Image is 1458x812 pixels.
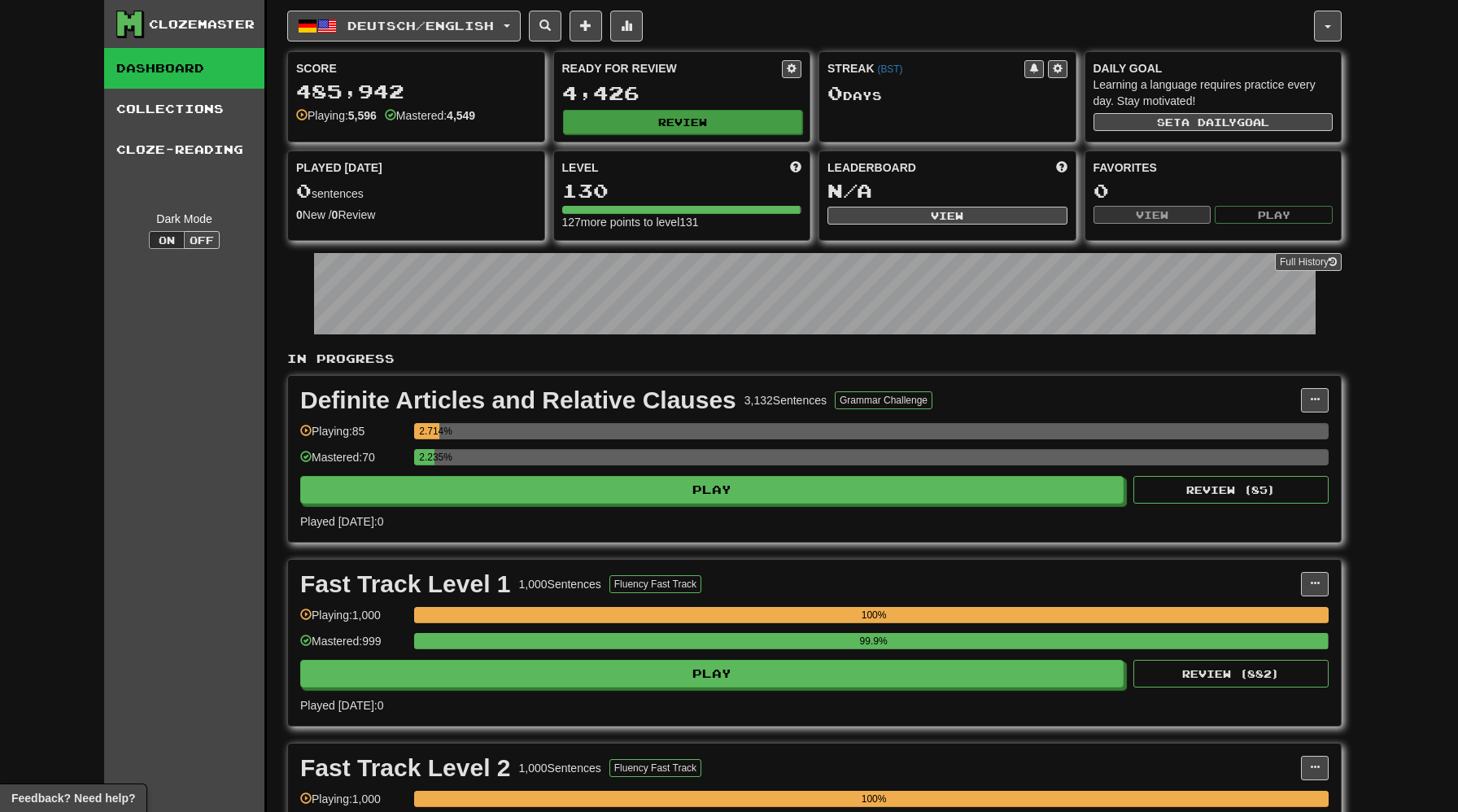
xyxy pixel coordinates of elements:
div: Mastered: [385,107,475,124]
div: Dark Mode [116,211,252,227]
span: 0 [296,179,312,202]
a: Dashboard [104,48,264,89]
div: sentences [296,181,536,202]
strong: 0 [332,208,338,221]
button: Add sentence to collection [570,11,602,41]
div: 2.714% [419,423,439,439]
span: Played [DATE]: 0 [300,699,383,712]
span: Level [562,159,599,176]
button: Off [184,231,220,249]
a: Cloze-Reading [104,129,264,170]
a: Full History [1275,253,1342,271]
p: In Progress [287,351,1342,367]
strong: 0 [296,208,303,221]
div: Learning a language requires practice every day. Stay motivated! [1093,76,1334,109]
div: 1,000 Sentences [519,760,601,776]
span: This week in points, UTC [1056,159,1067,176]
div: 0 [1093,181,1334,201]
div: 4,426 [562,83,802,103]
a: (BST) [877,63,902,75]
div: Fast Track Level 2 [300,756,511,780]
div: Ready for Review [562,60,783,76]
div: Playing: 1,000 [300,607,406,634]
div: Mastered: 70 [300,449,406,476]
button: Play [300,660,1124,688]
div: 100% [419,607,1329,623]
button: Play [1215,206,1333,224]
strong: 5,596 [348,109,377,122]
div: Playing: 85 [300,423,406,450]
div: Streak [827,60,1024,76]
span: 0 [827,81,843,104]
span: Deutsch / English [347,19,494,33]
div: Daily Goal [1093,60,1334,76]
a: Collections [104,89,264,129]
span: Played [DATE] [296,159,382,176]
button: View [827,207,1067,225]
button: Deutsch/English [287,11,521,41]
div: 2.235% [419,449,434,465]
span: Played [DATE]: 0 [300,515,383,528]
div: 1,000 Sentences [519,576,601,592]
div: 100% [419,791,1329,807]
div: Favorites [1093,159,1334,176]
div: 99.9% [419,633,1328,649]
button: Review (85) [1133,476,1329,504]
div: Playing: [296,107,377,124]
strong: 4,549 [447,109,475,122]
button: Play [300,476,1124,504]
div: New / Review [296,207,536,223]
div: Definite Articles and Relative Clauses [300,388,736,413]
button: Fluency Fast Track [609,575,701,593]
button: On [149,231,185,249]
button: Grammar Challenge [835,391,932,409]
button: Seta dailygoal [1093,113,1334,131]
button: Fluency Fast Track [609,759,701,777]
div: 130 [562,181,802,201]
div: Day s [827,83,1067,104]
button: Review [563,110,803,134]
div: Mastered: 999 [300,633,406,660]
span: Score more points to level up [790,159,801,176]
div: Clozemaster [149,16,255,33]
button: View [1093,206,1211,224]
button: Review (882) [1133,660,1329,688]
div: 3,132 Sentences [744,392,827,408]
div: 485,942 [296,81,536,102]
button: Search sentences [529,11,561,41]
div: Score [296,60,536,76]
span: Open feedback widget [11,790,135,806]
span: a daily [1181,116,1237,128]
div: Fast Track Level 1 [300,572,511,596]
button: More stats [610,11,643,41]
div: 127 more points to level 131 [562,214,802,230]
span: N/A [827,179,872,202]
span: Leaderboard [827,159,916,176]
